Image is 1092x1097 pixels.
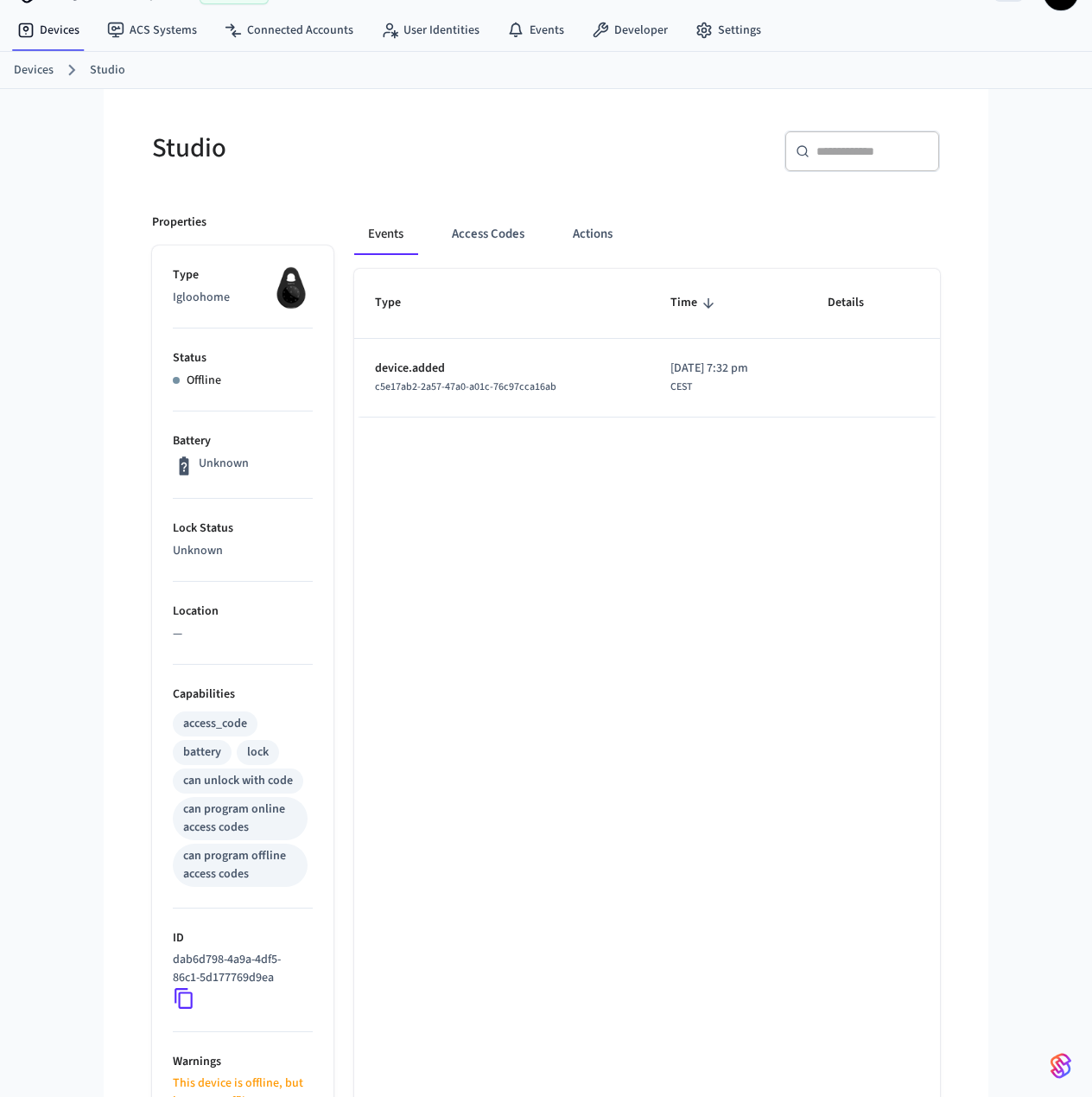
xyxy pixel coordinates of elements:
[93,15,211,46] a: ACS Systems
[670,360,748,395] div: Europe/Berlin
[3,15,93,46] a: Devices
[670,290,720,316] span: Time
[559,214,626,255] button: Actions
[183,743,221,762] div: battery
[1051,1052,1071,1080] img: SeamLogoGradient.69752ec5.svg
[90,61,125,80] a: Studio
[438,214,538,255] button: Access Codes
[173,266,313,284] p: Type
[14,61,54,80] a: Devices
[670,379,692,395] span: CEST
[173,542,313,560] p: Unknown
[173,432,313,450] p: Battery
[375,379,556,394] span: c5e17ab2-2a57-47a0-a01c-76c97cca16ab
[682,15,775,46] a: Settings
[183,800,297,837] div: can program online access codes
[173,349,313,367] p: Status
[152,214,206,232] p: Properties
[354,214,417,255] button: Events
[828,290,886,316] span: Details
[183,772,293,790] div: can unlock with code
[493,15,578,46] a: Events
[173,1053,313,1071] p: Warnings
[367,15,493,46] a: User Identities
[247,743,269,762] div: lock
[670,360,748,378] span: [DATE] 7:32 pm
[152,131,536,166] h5: Studio
[199,455,249,473] p: Unknown
[375,360,629,378] p: device.added
[173,929,313,947] p: ID
[211,15,367,46] a: Connected Accounts
[173,625,313,643] p: —
[173,520,313,538] p: Lock Status
[173,951,306,987] p: dab6d798-4a9a-4df5-86c1-5d177769d9ea
[187,372,221,390] p: Offline
[375,290,423,316] span: Type
[173,603,313,621] p: Location
[173,686,313,704] p: Capabilities
[270,266,313,309] img: igloohome_igke
[354,214,940,255] div: ant example
[183,715,247,733] div: access_code
[578,15,682,46] a: Developer
[354,269,940,417] table: sticky table
[173,289,313,307] p: Igloohome
[183,847,297,883] div: can program offline access codes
